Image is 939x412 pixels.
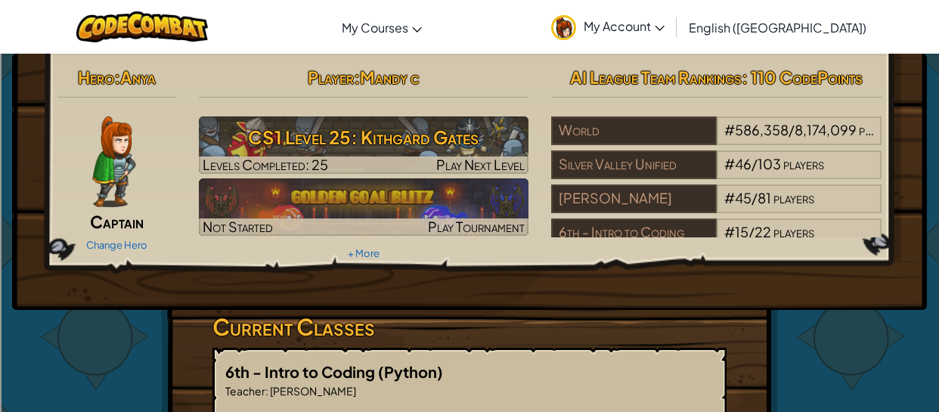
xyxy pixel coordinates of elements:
[584,18,665,34] span: My Account
[334,7,429,48] a: My Courses
[689,20,866,36] span: English ([GEOGRAPHIC_DATA])
[681,7,874,48] a: English ([GEOGRAPHIC_DATA])
[544,3,672,51] a: My Account
[76,11,209,42] img: CodeCombat logo
[199,116,529,174] a: Play Next Level
[551,15,576,40] img: avatar
[199,120,529,154] h3: CS1 Level 25: Kithgard Gates
[342,20,408,36] span: My Courses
